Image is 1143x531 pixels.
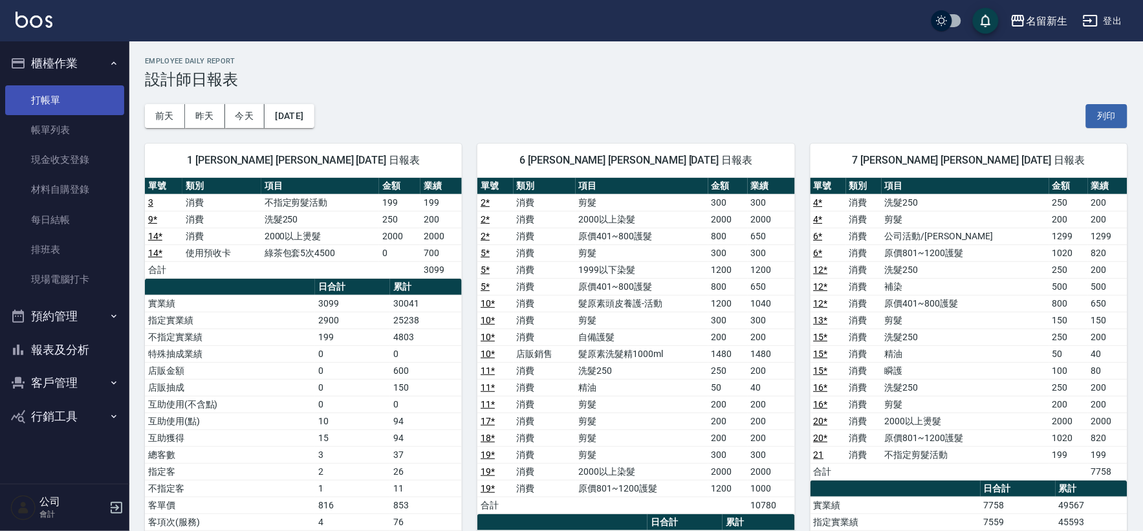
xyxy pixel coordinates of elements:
[882,345,1049,362] td: 精油
[576,480,708,497] td: 原價801~1200護髮
[420,244,462,261] td: 700
[5,115,124,145] a: 帳單列表
[811,178,846,195] th: 單號
[748,278,795,295] td: 650
[145,379,315,396] td: 店販抽成
[748,211,795,228] td: 2000
[882,228,1049,244] td: 公司活動/[PERSON_NAME]
[708,312,748,329] td: 300
[1049,379,1089,396] td: 250
[420,228,462,244] td: 2000
[708,329,748,345] td: 200
[182,211,261,228] td: 消費
[882,178,1049,195] th: 項目
[1049,413,1089,429] td: 2000
[390,295,462,312] td: 30041
[315,345,390,362] td: 0
[811,497,981,514] td: 實業績
[576,446,708,463] td: 剪髮
[748,379,795,396] td: 40
[390,279,462,296] th: 累計
[882,362,1049,379] td: 瞬護
[1088,194,1127,211] td: 200
[576,295,708,312] td: 髮原素頭皮養護-活動
[1088,429,1127,446] td: 820
[1088,312,1127,329] td: 150
[882,379,1049,396] td: 洗髮250
[1049,396,1089,413] td: 200
[882,194,1049,211] td: 洗髮250
[477,497,513,514] td: 合計
[576,379,708,396] td: 精油
[261,244,380,261] td: 綠茶包套5次4500
[1088,396,1127,413] td: 200
[708,278,748,295] td: 800
[145,396,315,413] td: 互助使用(不含點)
[315,413,390,429] td: 10
[846,278,882,295] td: 消費
[145,463,315,480] td: 指定客
[1049,329,1089,345] td: 250
[1049,261,1089,278] td: 250
[514,480,576,497] td: 消費
[846,429,882,446] td: 消費
[576,345,708,362] td: 髮原素洗髮精1000ml
[261,194,380,211] td: 不指定剪髮活動
[390,480,462,497] td: 11
[315,295,390,312] td: 3099
[708,396,748,413] td: 200
[1049,211,1089,228] td: 200
[5,265,124,294] a: 現場電腦打卡
[811,178,1127,481] table: a dense table
[225,104,265,128] button: 今天
[379,194,420,211] td: 199
[514,429,576,446] td: 消費
[145,497,315,514] td: 客單價
[514,211,576,228] td: 消費
[390,463,462,480] td: 26
[1088,463,1127,480] td: 7758
[708,178,748,195] th: 金額
[5,145,124,175] a: 現金收支登錄
[648,514,723,531] th: 日合計
[1049,362,1089,379] td: 100
[1088,379,1127,396] td: 200
[5,85,124,115] a: 打帳單
[981,497,1056,514] td: 7758
[708,261,748,278] td: 1200
[748,194,795,211] td: 300
[145,345,315,362] td: 特殊抽成業績
[390,497,462,514] td: 853
[576,463,708,480] td: 2000以上染髮
[846,295,882,312] td: 消費
[390,379,462,396] td: 150
[748,497,795,514] td: 10780
[1056,514,1127,530] td: 45593
[846,396,882,413] td: 消費
[514,379,576,396] td: 消費
[145,329,315,345] td: 不指定實業績
[1049,446,1089,463] td: 199
[814,450,824,460] a: 21
[145,104,185,128] button: 前天
[477,178,794,514] table: a dense table
[1088,244,1127,261] td: 820
[390,362,462,379] td: 600
[846,362,882,379] td: 消費
[390,446,462,463] td: 37
[420,178,462,195] th: 業績
[708,228,748,244] td: 800
[748,228,795,244] td: 650
[748,244,795,261] td: 300
[315,497,390,514] td: 816
[1086,104,1127,128] button: 列印
[315,446,390,463] td: 3
[846,261,882,278] td: 消費
[420,211,462,228] td: 200
[493,154,779,167] span: 6 [PERSON_NAME] [PERSON_NAME] [DATE] 日報表
[5,366,124,400] button: 客戶管理
[182,194,261,211] td: 消費
[514,463,576,480] td: 消費
[1049,295,1089,312] td: 800
[1088,211,1127,228] td: 200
